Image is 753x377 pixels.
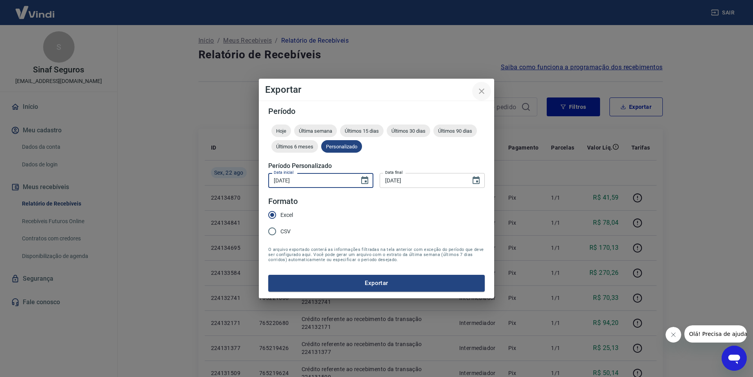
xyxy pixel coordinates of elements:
[268,247,485,262] span: O arquivo exportado conterá as informações filtradas na tela anterior com exceção do período que ...
[294,124,337,137] div: Última semana
[385,170,403,175] label: Data final
[268,107,485,115] h5: Período
[294,128,337,134] span: Última semana
[722,346,747,371] iframe: Botão para abrir a janela de mensagens
[280,211,293,219] span: Excel
[268,173,354,188] input: DD/MM/YYYY
[357,173,373,188] button: Choose date, selected date is 21 de ago de 2025
[433,128,477,134] span: Últimos 90 dias
[265,85,488,94] h4: Exportar
[433,124,477,137] div: Últimos 90 dias
[268,196,298,207] legend: Formato
[271,124,291,137] div: Hoje
[268,275,485,291] button: Exportar
[684,325,747,343] iframe: Mensagem da empresa
[268,162,485,170] h5: Período Personalizado
[666,327,681,343] iframe: Fechar mensagem
[5,5,66,12] span: Olá! Precisa de ajuda?
[280,227,291,236] span: CSV
[340,124,384,137] div: Últimos 15 dias
[321,140,362,153] div: Personalizado
[380,173,465,188] input: DD/MM/YYYY
[387,124,430,137] div: Últimos 30 dias
[274,170,294,175] label: Data inicial
[472,82,491,101] button: close
[271,128,291,134] span: Hoje
[340,128,384,134] span: Últimos 15 dias
[271,144,318,150] span: Últimos 6 meses
[468,173,484,188] button: Choose date, selected date is 22 de ago de 2025
[271,140,318,153] div: Últimos 6 meses
[321,144,362,150] span: Personalizado
[387,128,430,134] span: Últimos 30 dias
